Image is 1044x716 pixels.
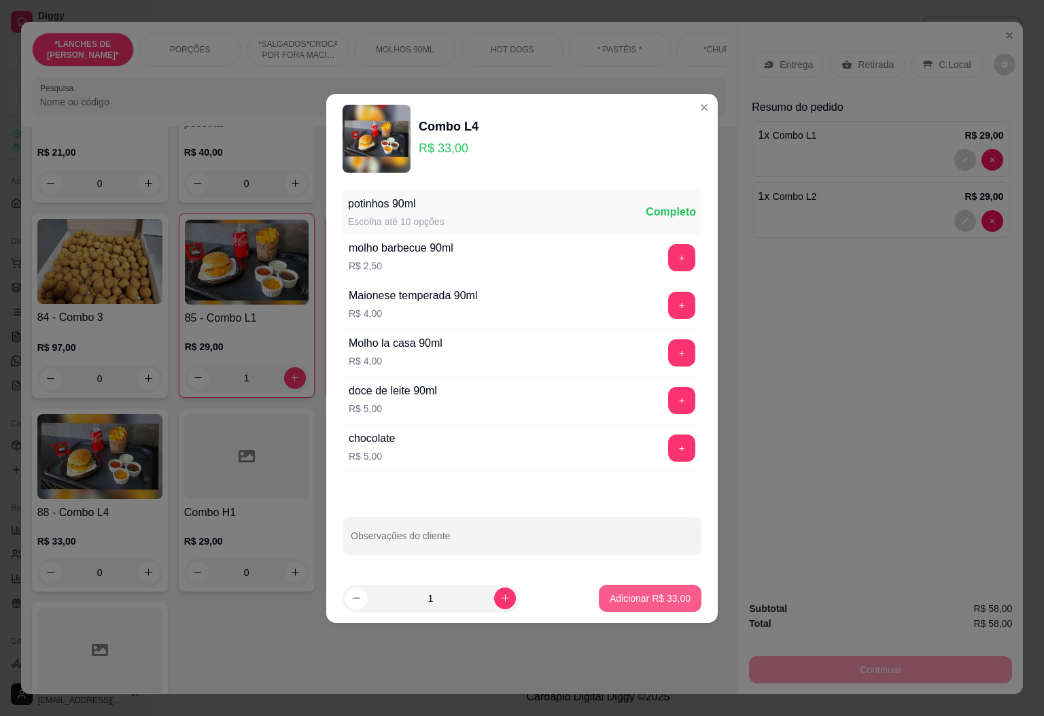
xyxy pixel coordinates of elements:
p: R$ 5,00 [349,449,396,463]
input: Observações do cliente [351,534,693,548]
div: molho barbecue 90ml [349,240,453,256]
p: R$ 4,00 [349,307,477,320]
p: R$ 5,00 [349,402,437,415]
div: Combo L4 [419,117,478,136]
button: add [668,339,695,366]
div: doce de leite 90ml [349,383,437,399]
p: R$ 33,00 [419,139,478,158]
button: Adicionar R$ 33,00 [599,585,701,612]
div: Escolha até 10 opções [348,215,445,228]
p: Adicionar R$ 33,00 [610,592,691,605]
div: Completo [646,204,696,220]
div: Molho la casa 90ml [349,335,442,352]
button: add [668,244,695,271]
button: add [668,387,695,414]
img: product-image [343,105,411,173]
p: R$ 4,00 [349,354,442,368]
p: R$ 2,50 [349,259,453,273]
button: add [668,434,695,462]
button: decrease-product-quantity [345,587,367,609]
div: Maionese temperada 90ml [349,288,477,304]
button: add [668,292,695,319]
button: increase-product-quantity [494,587,516,609]
button: Close [693,97,715,118]
div: chocolate [349,430,396,447]
div: potinhos 90ml [348,196,445,212]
